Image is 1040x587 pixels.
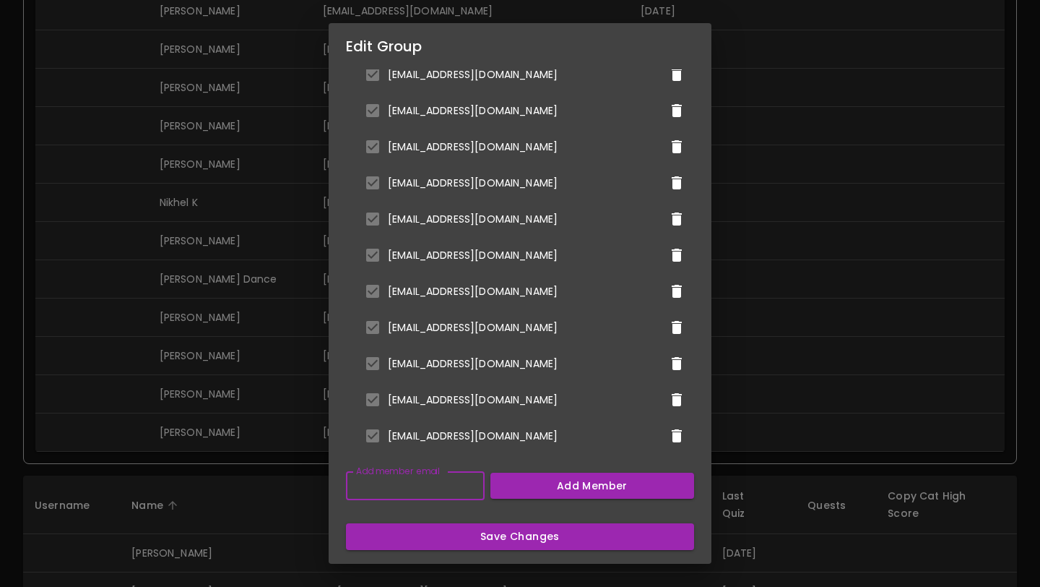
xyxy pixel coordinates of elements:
[388,176,659,190] span: [EMAIL_ADDRESS][DOMAIN_NAME]
[662,277,691,306] button: delete
[356,465,440,477] label: Add member email
[662,349,691,378] button: delete
[662,132,691,161] button: delete
[388,320,659,335] span: [EMAIL_ADDRESS][DOMAIN_NAME]
[662,96,691,125] button: delete
[662,60,691,89] button: delete
[388,67,659,82] span: [EMAIL_ADDRESS][DOMAIN_NAME]
[662,168,691,197] button: delete
[388,248,659,262] span: [EMAIL_ADDRESS][DOMAIN_NAME]
[388,429,659,443] span: [EMAIL_ADDRESS][DOMAIN_NAME]
[490,473,695,500] button: Add Member
[662,385,691,414] button: delete
[329,23,711,69] h2: Edit Group
[662,241,691,270] button: delete
[346,523,694,550] button: Save Changes
[388,393,659,407] span: [EMAIL_ADDRESS][DOMAIN_NAME]
[388,140,659,154] span: [EMAIL_ADDRESS][DOMAIN_NAME]
[388,356,659,371] span: [EMAIL_ADDRESS][DOMAIN_NAME]
[662,205,691,233] button: delete
[388,103,659,118] span: [EMAIL_ADDRESS][DOMAIN_NAME]
[662,313,691,342] button: delete
[388,212,659,226] span: [EMAIL_ADDRESS][DOMAIN_NAME]
[388,284,659,299] span: [EMAIL_ADDRESS][DOMAIN_NAME]
[662,421,691,450] button: delete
